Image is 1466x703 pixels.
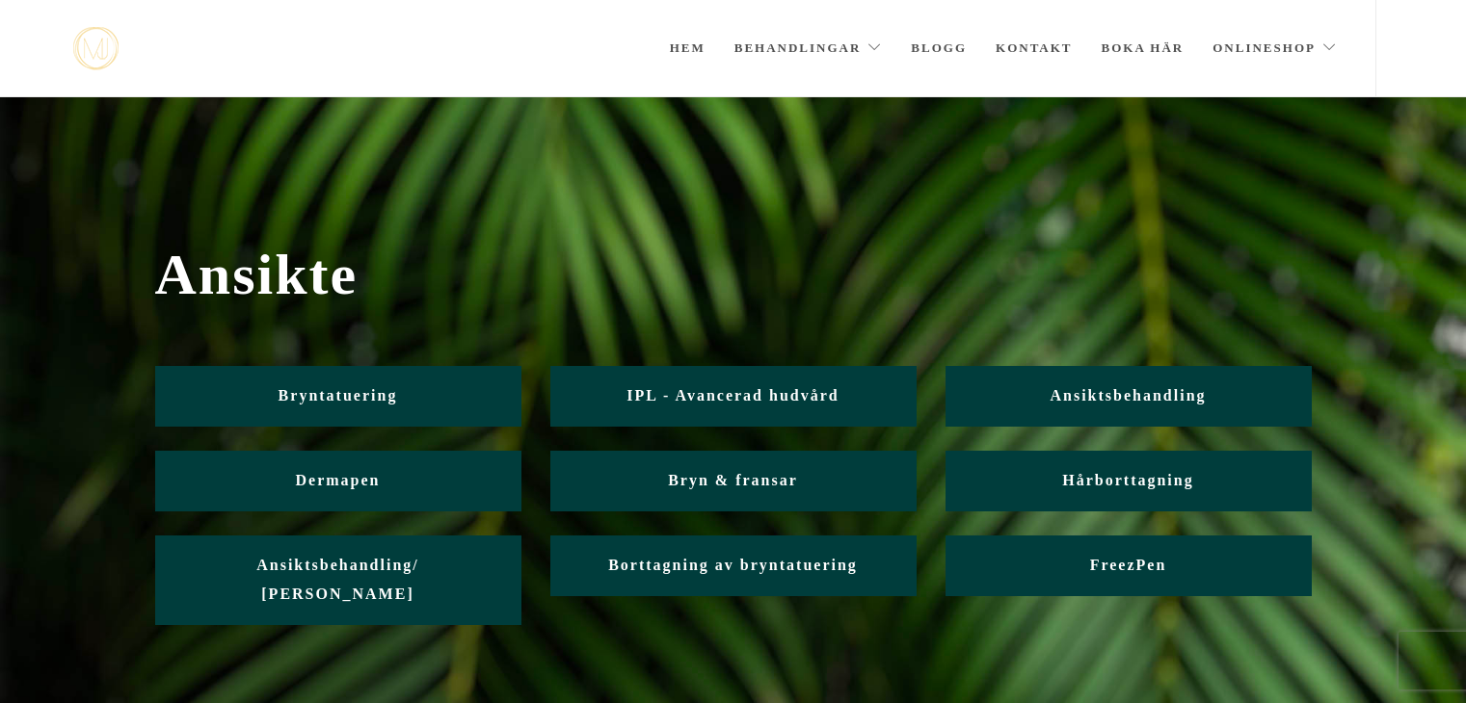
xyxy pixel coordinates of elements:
a: Borttagning av bryntatuering [550,535,917,596]
a: Bryn & fransar [550,451,917,511]
span: Ansiktsbehandling [1050,387,1206,404]
a: Hårborttagning [946,451,1312,511]
span: Ansikte [155,242,1312,308]
span: IPL - Avancerad hudvård [626,387,839,404]
span: Ansiktsbehandling/ [PERSON_NAME] [256,557,419,602]
a: mjstudio mjstudio mjstudio [73,27,119,70]
span: Hårborttagning [1062,472,1193,488]
a: Ansiktsbehandling/ [PERSON_NAME] [155,535,521,625]
span: FreezPen [1090,557,1167,573]
img: mjstudio [73,27,119,70]
span: Bryntatuering [279,387,398,404]
a: Bryntatuering [155,366,521,427]
span: Dermapen [296,472,381,488]
a: IPL - Avancerad hudvård [550,366,917,427]
span: Borttagning av bryntatuering [608,557,858,573]
a: Dermapen [155,451,521,511]
a: Ansiktsbehandling [946,366,1312,427]
a: FreezPen [946,535,1312,596]
span: Bryn & fransar [668,472,798,488]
